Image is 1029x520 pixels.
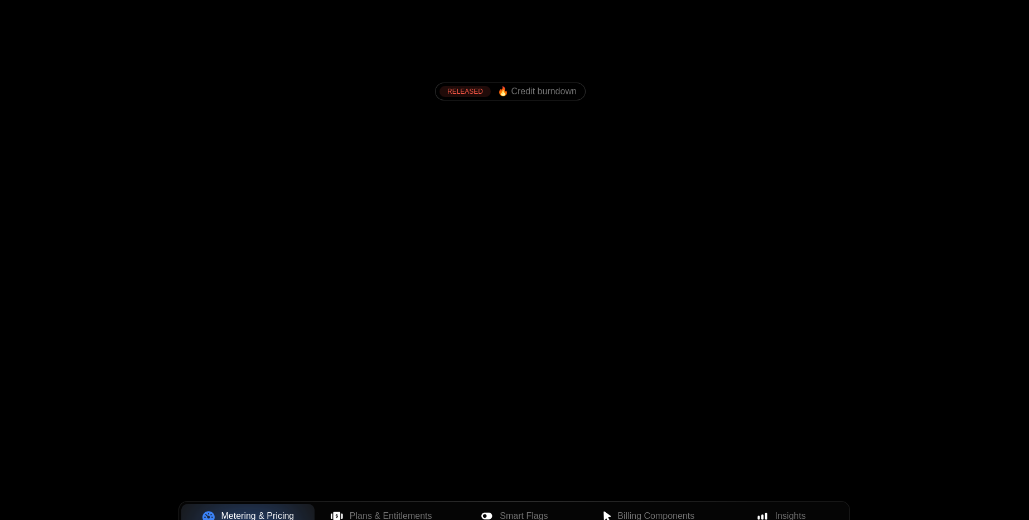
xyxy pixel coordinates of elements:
[439,86,577,97] a: [object Object],[object Object]
[497,86,577,97] span: 🔥 Credit burndown
[439,86,491,97] div: RELEASED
